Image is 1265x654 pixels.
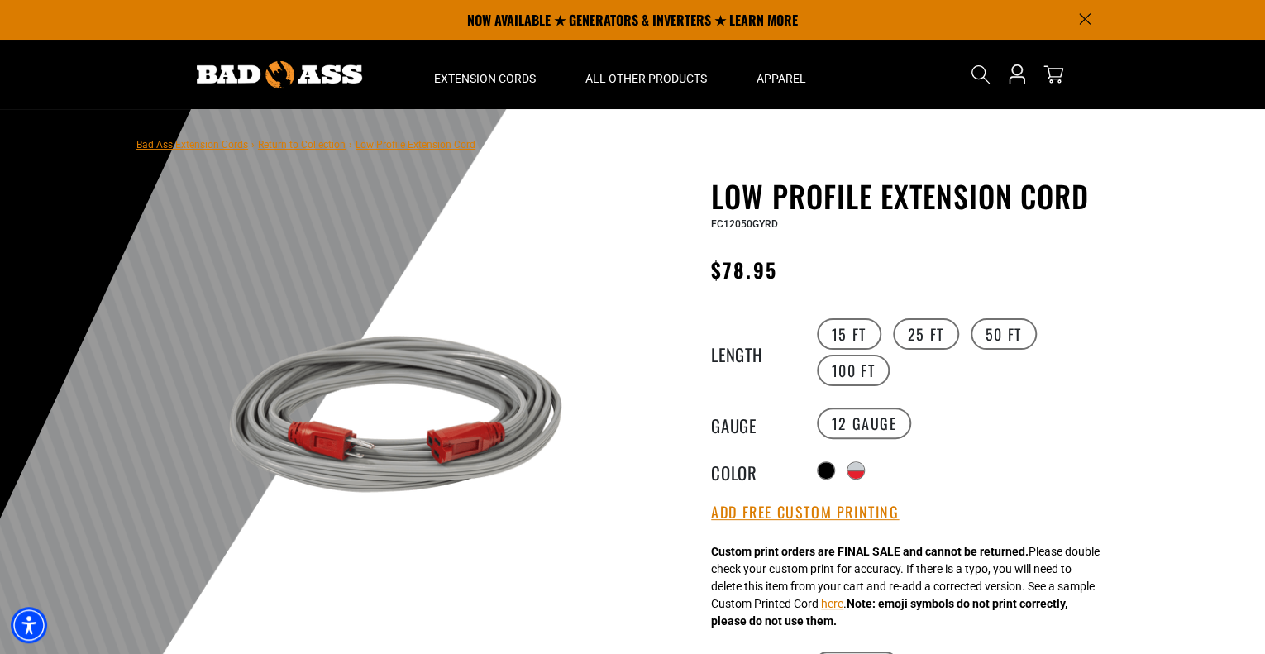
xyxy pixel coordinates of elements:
[711,543,1100,630] div: Please double check your custom print for accuracy. If there is a typo, you will need to delete t...
[711,218,778,230] span: FC12050GYRD
[817,408,912,439] label: 12 Gauge
[821,595,843,613] button: here
[732,40,831,109] summary: Apparel
[711,179,1116,213] h1: Low Profile Extension Cord
[711,597,1067,628] strong: Note: emoji symbols do not print correctly, please do not use them.
[185,221,584,619] img: grey & red
[967,61,994,88] summary: Search
[971,318,1037,350] label: 50 FT
[711,255,776,284] span: $78.95
[11,607,47,643] div: Accessibility Menu
[711,341,794,363] legend: Length
[711,413,794,434] legend: Gauge
[561,40,732,109] summary: All Other Products
[251,139,255,150] span: ›
[817,318,881,350] label: 15 FT
[136,134,475,154] nav: breadcrumbs
[349,139,352,150] span: ›
[136,139,248,150] a: Bad Ass Extension Cords
[258,139,346,150] a: Return to Collection
[817,355,890,386] label: 100 FT
[711,460,794,481] legend: Color
[585,71,707,86] span: All Other Products
[409,40,561,109] summary: Extension Cords
[197,61,362,88] img: Bad Ass Extension Cords
[1004,40,1030,109] a: Open this option
[711,545,1029,558] strong: Custom print orders are FINAL SALE and cannot be returned.
[757,71,806,86] span: Apparel
[893,318,959,350] label: 25 FT
[1040,64,1067,84] a: cart
[711,504,899,522] button: Add Free Custom Printing
[434,71,536,86] span: Extension Cords
[356,139,475,150] span: Low Profile Extension Cord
